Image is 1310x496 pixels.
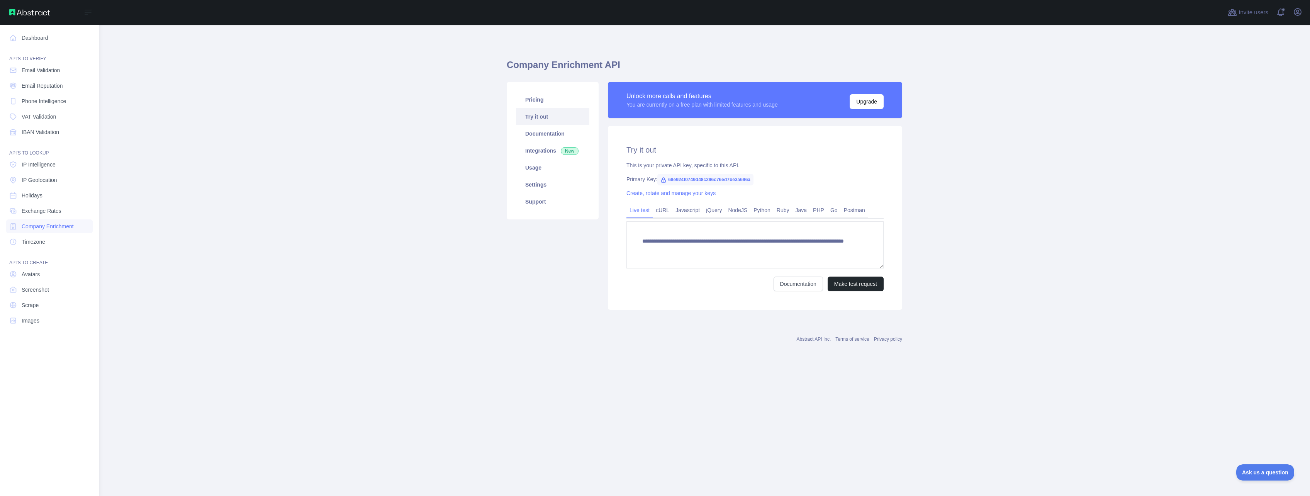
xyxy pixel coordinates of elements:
[22,97,66,105] span: Phone Intelligence
[6,158,93,172] a: IP Intelligence
[516,142,589,159] a: Integrations New
[6,298,93,312] a: Scrape
[6,235,93,249] a: Timezone
[874,336,902,342] a: Privacy policy
[657,174,753,185] span: 68e924f0749d48c296c76ed7be3a696a
[6,173,93,187] a: IP Geolocation
[22,113,56,121] span: VAT Validation
[626,144,884,155] h2: Try it out
[750,204,774,216] a: Python
[835,336,869,342] a: Terms of service
[22,270,40,278] span: Avatars
[22,207,61,215] span: Exchange Rates
[22,286,49,294] span: Screenshot
[6,94,93,108] a: Phone Intelligence
[626,190,716,196] a: Create, rotate and manage your keys
[22,128,59,136] span: IBAN Validation
[1226,6,1270,19] button: Invite users
[516,125,589,142] a: Documentation
[725,204,750,216] a: NodeJS
[774,277,823,291] a: Documentation
[22,161,56,168] span: IP Intelligence
[6,189,93,202] a: Holidays
[797,336,831,342] a: Abstract API Inc.
[6,31,93,45] a: Dashboard
[6,125,93,139] a: IBAN Validation
[1236,464,1295,481] iframe: Toggle Customer Support
[626,204,653,216] a: Live test
[6,110,93,124] a: VAT Validation
[22,238,45,246] span: Timezone
[6,204,93,218] a: Exchange Rates
[6,63,93,77] a: Email Validation
[810,204,827,216] a: PHP
[850,94,884,109] button: Upgrade
[22,66,60,74] span: Email Validation
[6,219,93,233] a: Company Enrichment
[626,92,778,101] div: Unlock more calls and features
[841,204,868,216] a: Postman
[6,79,93,93] a: Email Reputation
[828,277,884,291] button: Make test request
[22,223,74,230] span: Company Enrichment
[516,108,589,125] a: Try it out
[626,175,884,183] div: Primary Key:
[516,176,589,193] a: Settings
[22,317,39,324] span: Images
[516,193,589,210] a: Support
[516,159,589,176] a: Usage
[6,314,93,328] a: Images
[653,204,672,216] a: cURL
[792,204,810,216] a: Java
[561,147,579,155] span: New
[516,91,589,108] a: Pricing
[22,176,57,184] span: IP Geolocation
[703,204,725,216] a: jQuery
[22,192,42,199] span: Holidays
[9,9,50,15] img: Abstract API
[6,250,93,266] div: API'S TO CREATE
[6,141,93,156] div: API'S TO LOOKUP
[626,161,884,169] div: This is your private API key, specific to this API.
[507,59,902,77] h1: Company Enrichment API
[22,82,63,90] span: Email Reputation
[6,46,93,62] div: API'S TO VERIFY
[626,101,778,109] div: You are currently on a free plan with limited features and usage
[774,204,792,216] a: Ruby
[827,204,841,216] a: Go
[672,204,703,216] a: Javascript
[1239,8,1268,17] span: Invite users
[22,301,39,309] span: Scrape
[6,267,93,281] a: Avatars
[6,283,93,297] a: Screenshot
